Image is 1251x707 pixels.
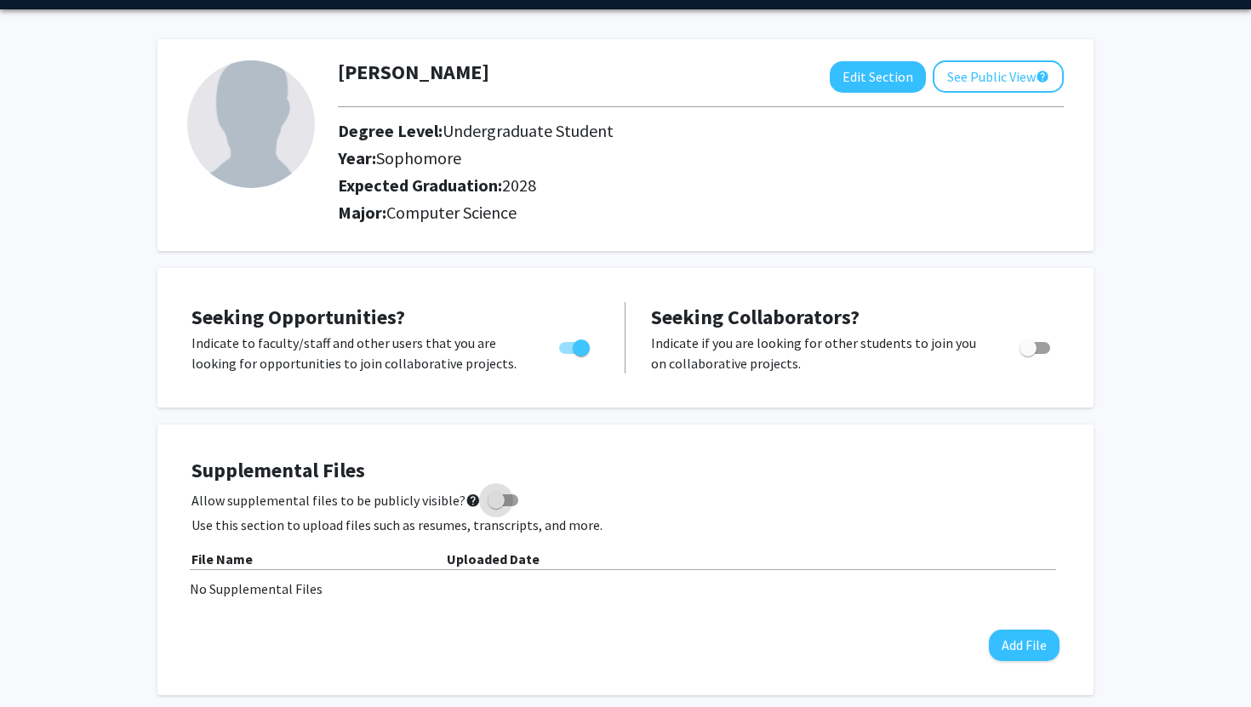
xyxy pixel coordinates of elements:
b: Uploaded Date [447,550,540,567]
span: Undergraduate Student [443,120,614,141]
span: Seeking Opportunities? [191,304,405,330]
h2: Expected Graduation: [338,175,986,196]
iframe: Chat [13,630,72,694]
h2: Major: [338,202,1064,223]
b: File Name [191,550,253,567]
p: Indicate to faculty/staff and other users that you are looking for opportunities to join collabor... [191,333,527,373]
mat-icon: help [466,490,481,510]
h4: Supplemental Files [191,459,1060,483]
span: 2028 [502,174,536,196]
div: Toggle [1013,333,1060,358]
h2: Degree Level: [338,121,986,141]
span: Computer Science [386,202,517,223]
div: No Supplemental Files [190,579,1061,599]
mat-icon: help [1036,66,1049,87]
span: Seeking Collaborators? [651,304,860,330]
h2: Year: [338,148,986,168]
p: Indicate if you are looking for other students to join you on collaborative projects. [651,333,987,373]
button: Edit Section [830,61,926,93]
div: Toggle [552,333,599,358]
h1: [PERSON_NAME] [338,60,489,85]
button: Add File [989,630,1060,661]
span: Allow supplemental files to be publicly visible? [191,490,481,510]
img: Profile Picture [187,60,315,188]
span: Sophomore [376,147,461,168]
p: Use this section to upload files such as resumes, transcripts, and more. [191,515,1060,535]
button: See Public View [933,60,1064,93]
